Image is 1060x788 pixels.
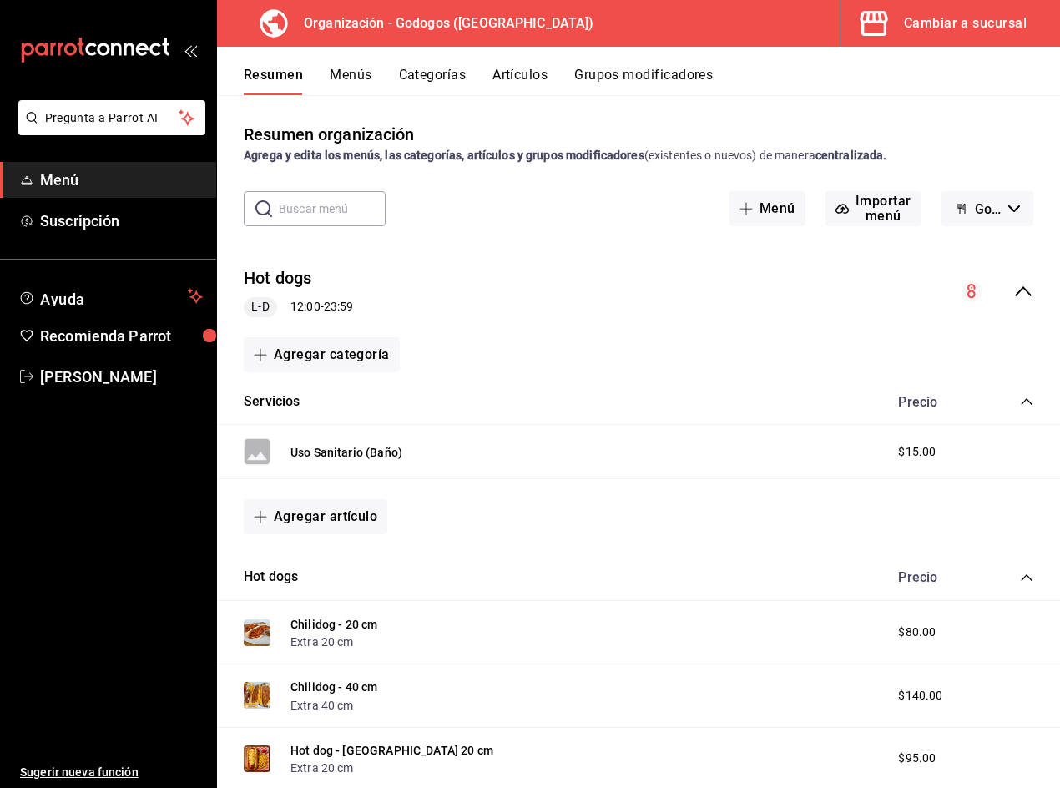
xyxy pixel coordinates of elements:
button: Chilidog - 20 cm [290,616,377,633]
strong: Agrega y edita los menús, las categorías, artículos y grupos modificadores [244,149,644,162]
button: collapse-category-row [1020,395,1033,408]
button: Hot dogs [244,568,298,587]
input: Buscar menú [279,192,386,225]
img: Preview [244,745,270,772]
span: Ayuda [40,286,181,306]
strong: centralizada. [815,149,887,162]
button: Extra 40 cm [290,697,354,714]
div: Cambiar a sucursal [904,12,1027,35]
span: $95.00 [898,750,936,767]
button: Grupos modificadores [574,67,713,95]
div: navigation tabs [244,67,1060,95]
div: 12:00 - 23:59 [244,297,353,317]
button: Extra 20 cm [290,634,354,650]
button: Uso Sanitario (Baño) [290,444,402,461]
button: Importar menú [825,191,921,226]
button: Resumen [244,67,303,95]
button: Chilidog - 40 cm [290,679,377,695]
h3: Organización - Godogos ([GEOGRAPHIC_DATA]) [290,13,594,33]
button: Servicios [244,392,300,412]
button: Categorías [399,67,467,95]
button: Menú [729,191,805,226]
span: Menú [40,169,203,191]
div: Precio [881,569,988,585]
span: Godogos - Borrador [975,201,1002,217]
button: collapse-category-row [1020,571,1033,584]
a: Pregunta a Parrot AI [12,121,205,139]
button: Agregar artículo [244,499,387,534]
button: Artículos [492,67,548,95]
button: Hot dogs [244,266,312,290]
span: $140.00 [898,687,942,705]
div: collapse-menu-row [217,253,1060,331]
span: Suscripción [40,210,203,232]
span: Pregunta a Parrot AI [45,109,179,127]
div: Resumen organización [244,122,415,147]
span: Sugerir nueva función [20,764,203,781]
button: Hot dog - [GEOGRAPHIC_DATA] 20 cm [290,742,493,759]
span: [PERSON_NAME] [40,366,203,388]
button: Godogos - Borrador [941,191,1033,226]
img: Preview [244,682,270,709]
span: Recomienda Parrot [40,325,203,347]
button: Agregar categoría [244,337,400,372]
div: Precio [881,394,988,410]
div: (existentes o nuevos) de manera [244,147,1033,164]
button: Pregunta a Parrot AI [18,100,205,135]
span: L-D [245,298,275,316]
button: Menús [330,67,371,95]
button: Extra 20 cm [290,760,354,776]
span: $80.00 [898,624,936,641]
button: open_drawer_menu [184,43,197,57]
img: Preview [244,619,270,646]
span: $15.00 [898,443,936,461]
